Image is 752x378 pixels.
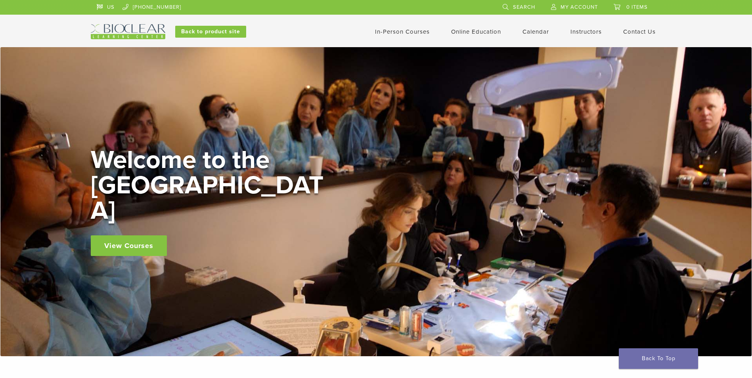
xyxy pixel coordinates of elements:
[91,24,165,39] img: Bioclear
[175,26,246,38] a: Back to product site
[561,4,598,10] span: My Account
[626,4,648,10] span: 0 items
[619,348,698,369] a: Back To Top
[91,235,167,256] a: View Courses
[451,28,501,35] a: Online Education
[91,147,329,223] h2: Welcome to the [GEOGRAPHIC_DATA]
[522,28,549,35] a: Calendar
[375,28,430,35] a: In-Person Courses
[570,28,602,35] a: Instructors
[623,28,656,35] a: Contact Us
[513,4,535,10] span: Search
